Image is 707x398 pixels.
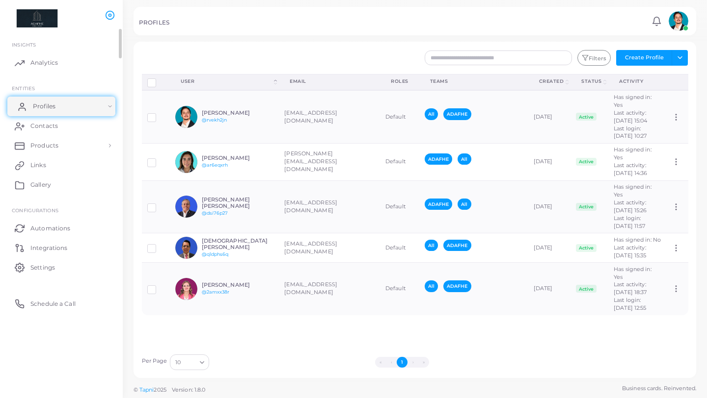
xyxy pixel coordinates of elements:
span: Version: 1.8.0 [172,386,206,393]
span: Active [576,285,597,293]
img: avatar [175,237,197,259]
div: User [181,78,272,85]
label: Per Page [142,357,167,365]
span: All [425,280,438,292]
td: Default [380,143,419,180]
span: Last activity: [DATE] 14:36 [614,162,647,176]
span: ADAFHE [443,280,471,292]
span: All [425,240,438,251]
td: [EMAIL_ADDRESS][DOMAIN_NAME] [279,263,380,315]
span: Last activity: [DATE] 15:35 [614,244,646,259]
a: @2amxx38r [202,289,230,295]
span: Automations [30,224,70,233]
span: ADAFHE [443,108,471,120]
div: Teams [430,78,517,85]
span: ADAFHE [425,199,453,210]
span: ENTITIES [12,85,35,91]
a: Automations [7,218,115,238]
span: © [134,386,205,394]
span: Gallery [30,180,51,189]
td: [DATE] [528,90,571,143]
span: All [458,199,471,210]
td: Default [380,233,419,263]
a: Links [7,155,115,175]
span: Products [30,141,58,150]
h6: [PERSON_NAME] [PERSON_NAME] [202,197,274,209]
div: Status [581,78,601,85]
img: avatar [175,106,197,128]
span: ADAFHE [425,153,453,165]
td: [EMAIL_ADDRESS][DOMAIN_NAME] [279,180,380,233]
button: Filters [577,50,611,66]
input: Search for option [182,357,196,368]
a: Analytics [7,53,115,73]
td: [DATE] [528,263,571,315]
span: Contacts [30,122,58,130]
a: Settings [7,257,115,277]
a: Gallery [7,175,115,195]
button: Create Profile [616,50,672,66]
span: Configurations [12,207,58,213]
span: Settings [30,263,55,272]
span: INSIGHTS [12,42,36,48]
a: @q1dphs6q [202,251,229,257]
h6: [DEMOGRAPHIC_DATA][PERSON_NAME] [202,238,274,250]
td: [DATE] [528,143,571,180]
div: Created [539,78,564,85]
span: Last login: [DATE] 12:55 [614,297,646,311]
a: @rvekh2jn [202,117,227,123]
span: Last activity: [DATE] 18:37 [614,281,647,296]
h6: [PERSON_NAME] [202,282,274,288]
div: Email [290,78,369,85]
td: [EMAIL_ADDRESS][DOMAIN_NAME] [279,90,380,143]
img: avatar [175,151,197,173]
span: Last activity: [DATE] 15:26 [614,199,647,214]
span: Links [30,161,46,170]
a: Integrations [7,238,115,257]
span: 2025 [154,386,166,394]
span: Has signed in: No [614,236,661,243]
span: Integrations [30,244,67,252]
span: Active [576,158,597,166]
span: Has signed in: Yes [614,266,652,280]
td: [DATE] [528,180,571,233]
td: [EMAIL_ADDRESS][DOMAIN_NAME] [279,233,380,263]
th: Action [666,74,688,90]
a: Schedule a Call [7,294,115,313]
span: All [458,153,471,165]
a: Contacts [7,116,115,136]
a: Tapni [139,386,154,393]
span: Profiles [33,102,55,111]
img: logo [9,9,63,27]
h6: [PERSON_NAME] [202,155,274,161]
span: Schedule a Call [30,299,76,308]
span: Last activity: [DATE] 15:04 [614,109,647,124]
span: ADAFHE [443,240,471,251]
img: avatar [175,196,197,218]
a: Products [7,136,115,155]
span: Active [576,244,597,252]
span: Has signed in: Yes [614,146,652,161]
img: avatar [669,11,688,31]
span: Active [576,203,597,211]
span: 10 [175,357,181,368]
ul: Pagination [212,357,593,368]
span: Business cards. Reinvented. [622,384,696,393]
span: Last login: [DATE] 11:57 [614,215,645,229]
h6: [PERSON_NAME] [202,110,274,116]
span: Analytics [30,58,58,67]
td: Default [380,263,419,315]
td: Default [380,90,419,143]
img: avatar [175,278,197,300]
div: activity [619,78,655,85]
a: @ar6eqxrh [202,162,228,168]
span: Last login: [DATE] 10:27 [614,125,647,140]
span: Has signed in: Yes [614,183,652,198]
button: Go to page 1 [397,357,408,368]
th: Row-selection [142,74,170,90]
td: Default [380,180,419,233]
span: Has signed in: Yes [614,94,652,108]
td: [PERSON_NAME][EMAIL_ADDRESS][DOMAIN_NAME] [279,143,380,180]
a: @dsi76p27 [202,210,228,216]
